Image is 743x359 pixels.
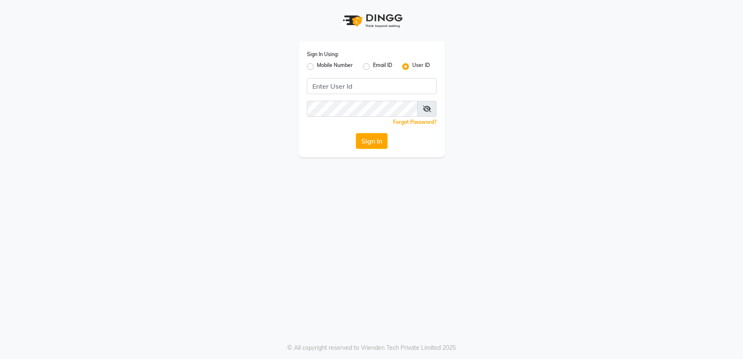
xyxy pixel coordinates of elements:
label: User ID [412,62,430,72]
input: Username [307,101,418,117]
input: Username [307,78,437,94]
label: Email ID [373,62,392,72]
a: Forgot Password? [393,119,437,125]
label: Mobile Number [317,62,353,72]
img: logo1.svg [338,8,405,33]
button: Sign In [356,133,388,149]
label: Sign In Using: [307,51,339,58]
